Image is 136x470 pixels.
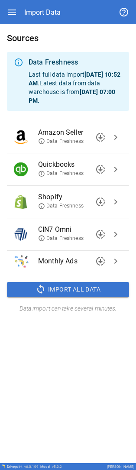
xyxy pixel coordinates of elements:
span: chevron_right [110,132,121,143]
span: downloading [95,229,106,240]
img: CIN7 Omni [14,227,28,241]
span: v 5.0.2 [52,465,62,469]
div: Model [40,465,62,469]
span: Shopify [38,192,108,202]
h6: Data import can take several minutes. [7,304,129,314]
span: downloading [95,197,106,207]
button: Import All Data [7,282,129,298]
img: Shopify [14,195,28,209]
span: Amazon Seller [38,127,108,138]
img: Drivepoint [2,464,5,468]
img: Amazon Seller [14,130,28,144]
span: chevron_right [110,256,121,266]
span: CIN7 Omni [38,224,108,235]
h6: Sources [7,31,129,45]
span: Data Freshness [38,202,84,210]
span: Data Freshness [38,235,84,242]
div: Data Freshness [29,57,122,68]
span: Import All Data [48,284,100,295]
span: chevron_right [110,197,121,207]
b: [DATE] 07:00 PM . [29,88,115,104]
span: chevron_right [110,164,121,175]
span: Data Freshness [38,138,84,145]
span: downloading [95,256,106,266]
span: Monthly Ads [38,256,108,266]
span: sync [36,284,46,295]
div: Drivepoint [7,465,39,469]
b: [DATE] 10:52 AM [29,71,120,87]
span: v 6.0.109 [24,465,39,469]
span: Data Freshness [38,170,84,177]
img: Quickbooks [14,162,28,176]
span: downloading [95,164,106,175]
img: Monthly Ads [14,254,29,268]
div: Import Data [24,8,61,16]
div: [PERSON_NAME] [107,465,134,469]
span: downloading [95,132,106,143]
span: Quickbooks [38,159,108,170]
p: Last full data import . Latest data from data warehouse is from [29,70,122,105]
span: chevron_right [110,229,121,240]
